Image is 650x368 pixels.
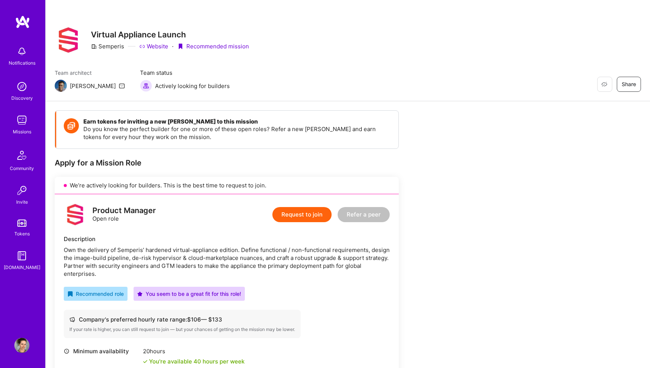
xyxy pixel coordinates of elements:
[338,207,390,222] button: Refer a peer
[14,248,29,263] img: guide book
[91,30,249,39] h3: Virtual Appliance Launch
[119,83,125,89] i: icon Mail
[9,59,35,67] div: Notifications
[14,44,29,59] img: bell
[69,326,295,332] div: If your rate is higher, you can still request to join — but your chances of getting on the missio...
[55,177,399,194] div: We’re actively looking for builders. This is the best time to request to join.
[140,80,152,92] img: Actively looking for builders
[14,230,30,238] div: Tokens
[68,291,73,297] i: icon RecommendedBadge
[92,207,156,215] div: Product Manager
[68,290,124,298] div: Recommended role
[601,81,607,87] i: icon EyeClosed
[177,43,183,49] i: icon PurpleRibbon
[139,42,168,50] a: Website
[622,80,636,88] span: Share
[64,118,79,133] img: Token icon
[64,348,69,354] i: icon Clock
[69,315,295,323] div: Company's preferred hourly rate range: $ 106 — $ 133
[55,80,67,92] img: Team Architect
[55,158,399,168] div: Apply for a Mission Role
[70,82,116,90] div: [PERSON_NAME]
[172,42,174,50] div: ·
[14,338,29,353] img: User Avatar
[91,43,97,49] i: icon CompanyGray
[92,207,156,223] div: Open role
[64,246,390,278] div: Own the delivery of Semperis’ hardened virtual-appliance edition. Define functional / non-functio...
[14,113,29,128] img: teamwork
[140,69,230,77] span: Team status
[12,338,31,353] a: User Avatar
[17,220,26,227] img: tokens
[69,317,75,322] i: icon Cash
[10,164,34,172] div: Community
[617,77,641,92] button: Share
[143,347,244,355] div: 20 hours
[155,82,230,90] span: Actively looking for builders
[91,42,124,50] div: Semperis
[64,235,390,243] div: Description
[55,69,125,77] span: Team architect
[13,128,31,136] div: Missions
[83,125,391,141] p: Do you know the perfect builder for one or more of these open roles? Refer a new [PERSON_NAME] an...
[4,263,40,271] div: [DOMAIN_NAME]
[83,118,391,125] h4: Earn tokens for inviting a new [PERSON_NAME] to this mission
[64,203,86,226] img: logo
[14,79,29,94] img: discovery
[64,347,139,355] div: Minimum availability
[137,290,241,298] div: You seem to be a great fit for this role!
[143,359,148,364] i: icon Check
[11,94,33,102] div: Discovery
[16,198,28,206] div: Invite
[143,357,244,365] div: You're available 40 hours per week
[55,26,82,54] img: Company Logo
[272,207,332,222] button: Request to join
[13,146,31,164] img: Community
[137,291,143,297] i: icon PurpleStar
[15,15,30,29] img: logo
[14,183,29,198] img: Invite
[177,42,249,50] div: Recommended mission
